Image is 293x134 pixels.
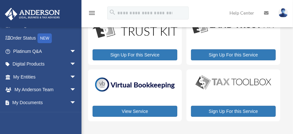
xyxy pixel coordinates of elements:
span: arrow_drop_down [70,70,83,84]
a: My Anderson Teamarrow_drop_down [5,83,86,96]
span: arrow_drop_down [70,96,83,109]
a: Platinum Q&Aarrow_drop_down [5,45,86,58]
img: WS-Trust-Kit-lgo-1.jpg [93,17,177,39]
a: menu [88,11,96,17]
span: arrow_drop_down [70,83,83,97]
i: search [109,9,116,16]
a: My Documentsarrow_drop_down [5,96,86,109]
span: arrow_drop_down [70,109,83,122]
i: menu [88,9,96,17]
a: My Entitiesarrow_drop_down [5,70,86,83]
span: arrow_drop_down [70,45,83,58]
span: arrow_drop_down [70,58,83,71]
a: Sign Up For this Service [93,49,177,60]
img: taxtoolbox_new-1.webp [191,74,276,91]
div: NEW [37,33,52,43]
a: Order StatusNEW [5,32,86,45]
a: Sign Up For this Service [191,49,276,60]
a: Online Learningarrow_drop_down [5,109,86,122]
a: View Service [93,106,177,117]
img: User Pic [278,8,288,18]
img: Anderson Advisors Platinum Portal [3,8,62,20]
a: Digital Productsarrow_drop_down [5,58,83,71]
a: Sign Up For this Service [191,106,276,117]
